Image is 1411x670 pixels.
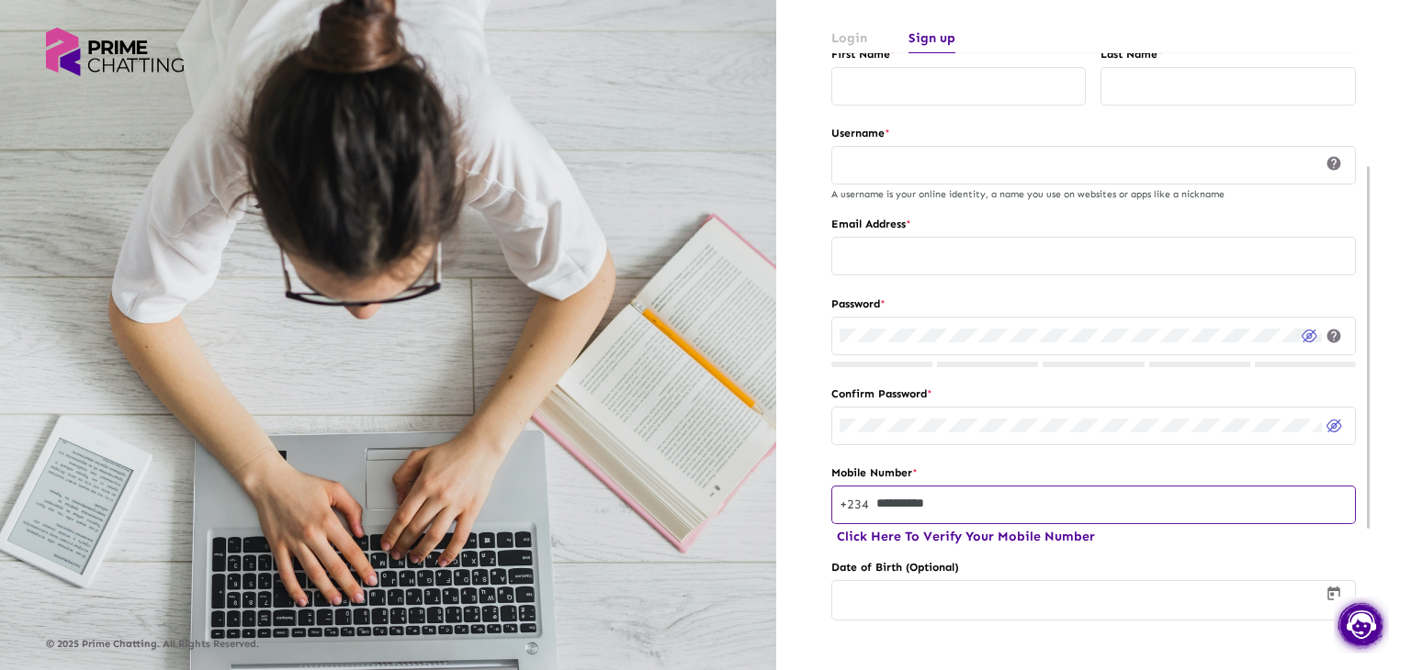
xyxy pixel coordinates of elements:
button: Open calendar [1320,580,1348,608]
img: eye-off.svg [1302,329,1317,342]
a: Sign up [909,23,955,53]
button: Click Here To Verify Your Mobile Number [831,526,1101,548]
button: Confirm Hide password [1322,412,1348,438]
a: Login [831,23,867,53]
label: Last Name [1101,44,1356,64]
label: Do you have a referral code ? [831,638,991,660]
button: help [1320,321,1348,349]
button: help [1320,149,1348,176]
label: Username [831,123,1356,143]
span: +234 [840,497,876,510]
p: © 2025 Prime Chatting. All Rights Reserved. [46,639,730,650]
img: logo [46,28,184,76]
button: Hide password [1297,322,1323,348]
label: First Name [831,44,1087,64]
span: help [1326,155,1342,172]
label: Confirm Password [831,384,1356,404]
span: help [1326,328,1342,344]
img: eye-off.svg [1326,419,1342,432]
label: Date of Birth (Optional) [831,557,1356,577]
label: Password [831,294,1356,314]
img: chat.png [1334,597,1389,653]
label: Mobile Number [831,463,1356,483]
label: Email Address [831,214,1356,234]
